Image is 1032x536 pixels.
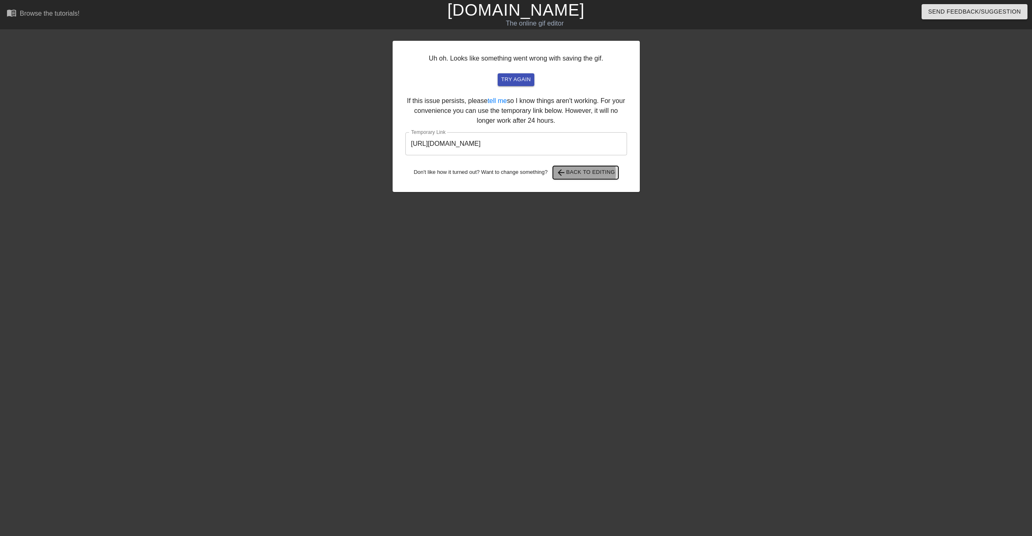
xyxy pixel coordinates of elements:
div: Uh oh. Looks like something went wrong with saving the gif. If this issue persists, please so I k... [393,41,640,192]
button: try again [498,73,534,86]
a: [DOMAIN_NAME] [447,1,585,19]
span: menu_book [7,8,16,18]
span: arrow_back [556,168,566,178]
div: Browse the tutorials! [20,10,80,17]
a: Browse the tutorials! [7,8,80,21]
input: bare [405,132,627,155]
button: Send Feedback/Suggestion [922,4,1027,19]
span: Back to Editing [556,168,615,178]
span: try again [501,75,531,84]
a: tell me [487,97,507,104]
span: Send Feedback/Suggestion [928,7,1021,17]
button: Back to Editing [553,166,618,179]
div: The online gif editor [348,19,721,28]
div: Don't like how it turned out? Want to change something? [405,166,627,179]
